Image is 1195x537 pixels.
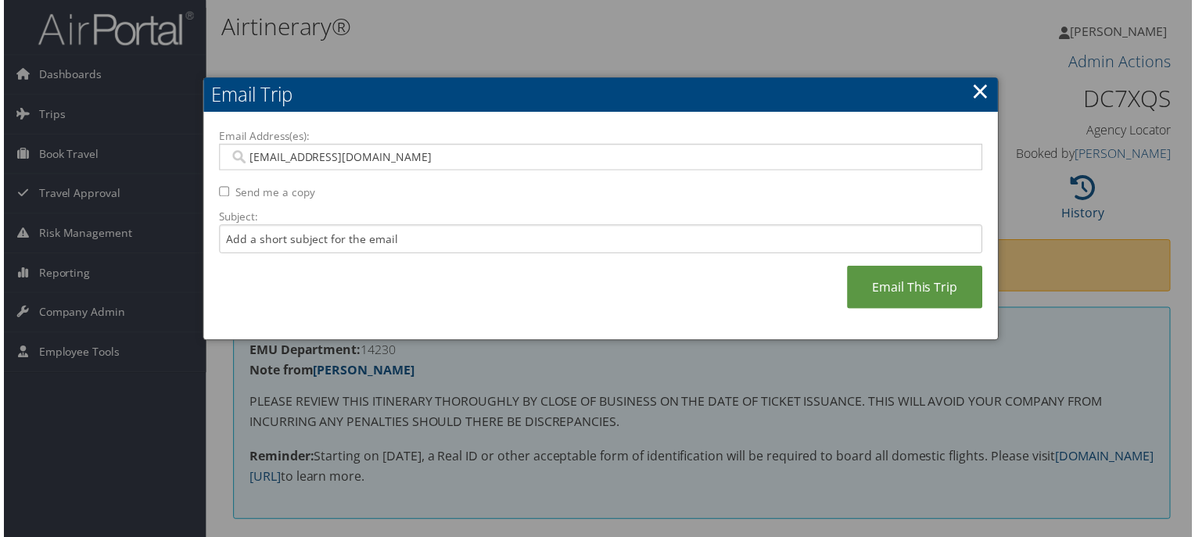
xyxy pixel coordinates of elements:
a: Email This Trip [849,267,985,310]
input: Add a short subject for the email [217,226,985,255]
label: Email Address(es): [217,129,985,145]
h2: Email Trip [201,78,1000,113]
label: Send me a copy [233,186,313,202]
a: × [974,76,992,107]
label: Subject: [217,210,985,226]
input: Email address (Separate multiple email addresses with commas) [227,150,974,166]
